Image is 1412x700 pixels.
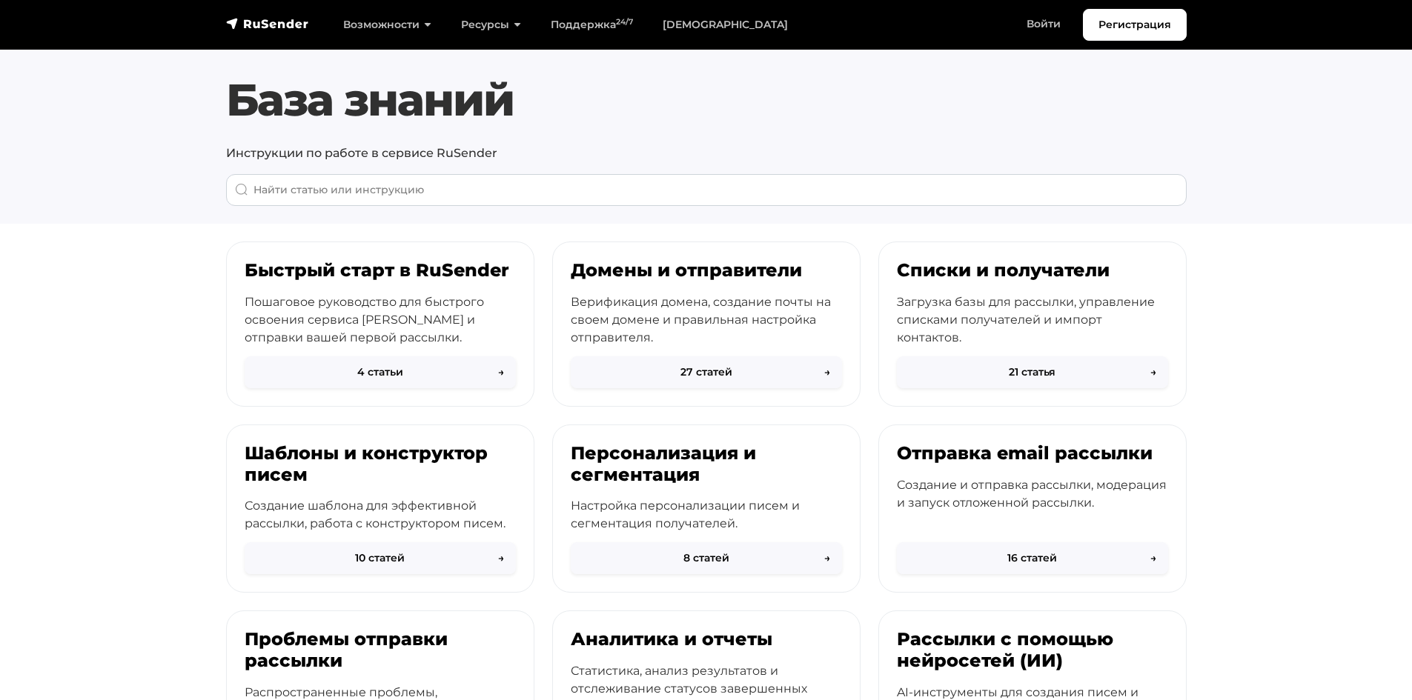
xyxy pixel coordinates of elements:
h1: База знаний [226,73,1187,127]
p: Настройка персонализации писем и сегментация получателей. [571,497,842,533]
sup: 24/7 [616,17,633,27]
p: Верификация домена, создание почты на своем домене и правильная настройка отправителя. [571,293,842,347]
a: Отправка email рассылки Создание и отправка рассылки, модерация и запуск отложенной рассылки. 16 ... [878,424,1187,593]
p: Создание и отправка рассылки, модерация и запуск отложенной рассылки. [897,476,1168,512]
a: Регистрация [1083,9,1187,41]
h3: Домены и отправители [571,260,842,281]
a: Возможности [328,10,446,40]
button: 10 статей→ [245,542,516,574]
a: Быстрый старт в RuSender Пошаговое руководство для быстрого освоения сервиса [PERSON_NAME] и отпр... [226,241,534,407]
a: Ресурсы [446,10,536,40]
a: Персонализация и сегментация Настройка персонализации писем и сегментация получателей. 8 статей→ [552,424,861,593]
a: Поддержка24/7 [536,10,648,40]
h3: Персонализация и сегментация [571,443,842,486]
h3: Шаблоны и конструктор писем [245,443,516,486]
span: → [1150,550,1156,566]
h3: Аналитика и отчеты [571,629,842,650]
img: Поиск [235,183,248,196]
span: → [824,550,830,566]
h3: Отправка email рассылки [897,443,1168,464]
span: → [498,550,504,566]
h3: Быстрый старт в RuSender [245,260,516,281]
p: Загрузка базы для рассылки, управление списками получателей и импорт контактов. [897,293,1168,347]
button: 4 статьи→ [245,356,516,388]
a: Войти [1012,9,1075,39]
p: Создание шаблона для эффективной рассылки, работа с конструктором писем. [245,497,516,533]
input: When autocomplete results are available use up and down arrows to review and enter to go to the d... [226,174,1187,206]
h3: Списки и получатели [897,260,1168,281]
span: → [1150,364,1156,380]
img: RuSender [226,16,309,31]
a: Списки и получатели Загрузка базы для рассылки, управление списками получателей и импорт контакто... [878,241,1187,407]
span: → [824,364,830,380]
h3: Проблемы отправки рассылки [245,629,516,672]
button: 8 статей→ [571,542,842,574]
button: 27 статей→ [571,356,842,388]
button: 21 статья→ [897,356,1168,388]
button: 16 статей→ [897,542,1168,574]
span: → [498,364,504,380]
a: [DEMOGRAPHIC_DATA] [648,10,803,40]
p: Пошаговое руководство для быстрого освоения сервиса [PERSON_NAME] и отправки вашей первой рассылки. [245,293,516,347]
h3: Рассылки с помощью нейросетей (ИИ) [897,629,1168,672]
a: Шаблоны и конструктор писем Создание шаблона для эффективной рассылки, работа с конструктором пис... [226,424,534,593]
p: Инструкции по работе в сервисе RuSender [226,144,1187,162]
a: Домены и отправители Верификация домена, создание почты на своем домене и правильная настройка от... [552,241,861,407]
